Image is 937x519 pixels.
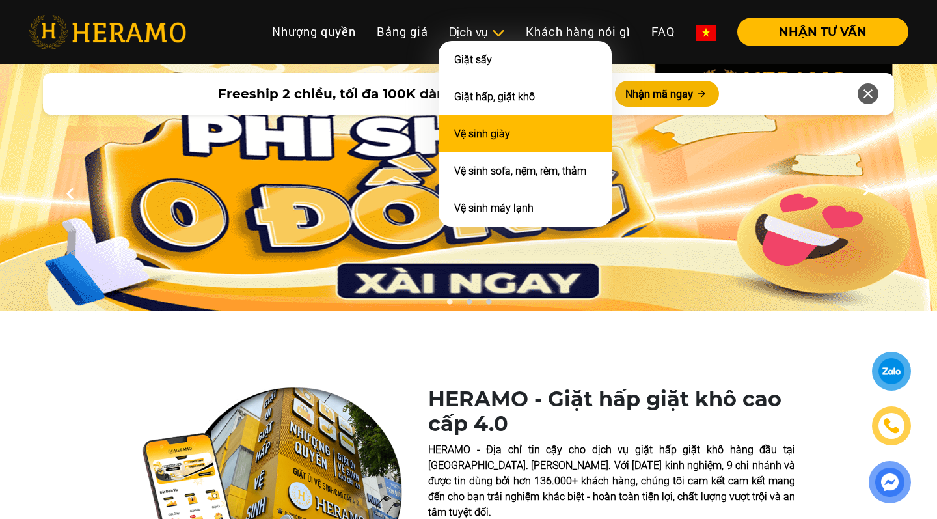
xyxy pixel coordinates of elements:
span: Freeship 2 chiều, tối đa 100K dành cho khách hàng mới [218,84,599,104]
button: Nhận mã ngay [615,81,719,107]
a: Khách hàng nói gì [515,18,641,46]
a: Vệ sinh sofa, nệm, rèm, thảm [454,165,586,177]
button: NHẬN TƯ VẤN [737,18,908,46]
a: Bảng giá [366,18,439,46]
a: phone-icon [874,408,909,443]
div: Dịch vụ [449,23,505,41]
a: FAQ [641,18,685,46]
button: 1 [442,298,455,311]
button: 3 [482,298,495,311]
a: Vệ sinh giày [454,128,510,140]
a: Giặt hấp, giặt khô [454,91,535,103]
a: NHẬN TƯ VẤN [727,26,908,38]
h1: HERAMO - Giặt hấp giặt khô cao cấp 4.0 [428,387,795,437]
a: Vệ sinh máy lạnh [454,202,534,214]
img: heramo-logo.png [29,15,186,49]
img: vn-flag.png [696,25,716,41]
img: phone-icon [882,417,901,435]
a: Giặt sấy [454,53,492,66]
img: subToggleIcon [491,27,505,40]
button: 2 [462,298,475,311]
a: Nhượng quyền [262,18,366,46]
